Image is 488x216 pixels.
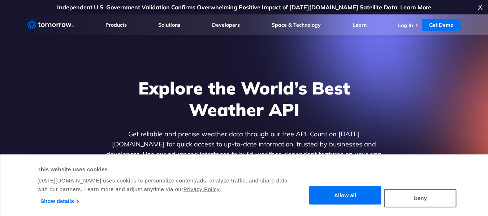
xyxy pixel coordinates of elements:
[38,165,297,174] div: This website uses cookies
[105,129,384,169] p: Get reliable and precise weather data through our free API. Count on [DATE][DOMAIN_NAME] for quic...
[272,22,321,28] a: Space & Technology
[38,176,297,194] div: [DATE][DOMAIN_NAME] uses cookies to personalize content/ads, analyze traffic, and share data with...
[158,22,180,28] a: Solutions
[422,19,461,31] a: Get Demo
[27,19,74,30] a: Home link
[57,4,431,11] a: Independent U.S. Government Validation Confirms Overwhelming Positive Impact of [DATE][DOMAIN_NAM...
[105,77,384,120] h1: Explore the World’s Best Weather API
[183,186,220,192] a: Privacy Policy
[309,186,381,205] button: Allow all
[105,22,127,28] a: Products
[40,196,78,207] a: Show details
[398,22,413,28] a: Log In
[353,22,367,28] a: Learn
[212,22,240,28] a: Developers
[384,189,457,207] button: Deny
